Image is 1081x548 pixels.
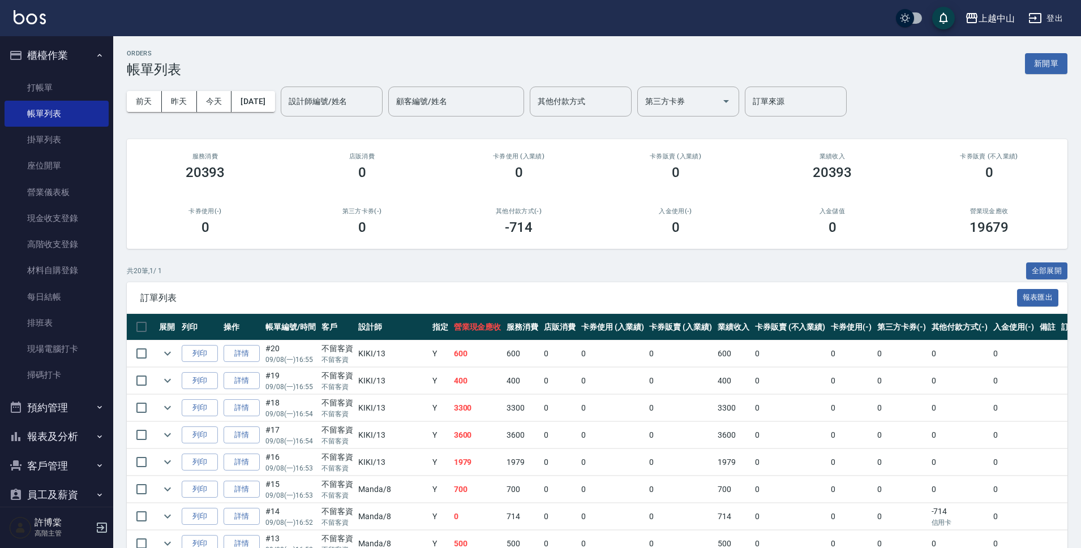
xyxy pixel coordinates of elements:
span: 訂單列表 [140,292,1017,304]
th: 營業現金應收 [451,314,504,340]
button: 報表匯出 [1017,289,1059,307]
th: 卡券販賣 (入業績) [646,314,715,340]
td: 0 [646,449,715,476]
td: KIKI /13 [355,368,429,394]
td: 0 [990,449,1037,476]
a: 新開單 [1025,58,1067,68]
td: 0 [990,503,1037,530]
td: Y [430,395,451,421]
td: #18 [263,395,319,421]
th: 其他付款方式(-) [929,314,991,340]
td: #17 [263,422,319,448]
a: 詳情 [224,508,260,525]
td: Y [430,340,451,367]
div: 上越中山 [979,11,1015,25]
a: 打帳單 [5,75,109,101]
button: 今天 [197,91,232,112]
h3: 服務消費 [140,153,270,160]
h3: 0 [672,219,680,235]
h2: 營業現金應收 [924,208,1054,215]
button: 報表及分析 [5,422,109,451]
a: 帳單列表 [5,101,109,127]
td: 0 [646,503,715,530]
th: 設計師 [355,314,429,340]
a: 報表匯出 [1017,292,1059,303]
td: KIKI /13 [355,395,429,421]
p: 高階主管 [35,528,92,538]
th: 指定 [430,314,451,340]
button: 員工及薪資 [5,480,109,510]
td: #19 [263,368,319,394]
td: 0 [646,340,715,367]
button: 全部展開 [1026,262,1068,280]
img: Person [9,516,32,539]
button: expand row [159,508,176,525]
td: Manda /8 [355,476,429,503]
p: 09/08 (一) 16:55 [265,355,316,365]
td: 0 [646,422,715,448]
td: 700 [715,476,752,503]
td: 0 [752,476,828,503]
h3: 0 [829,219,837,235]
a: 現場電腦打卡 [5,336,109,362]
h3: 0 [515,165,523,180]
p: 不留客資 [321,436,353,446]
td: 0 [541,476,578,503]
td: 3300 [504,395,541,421]
td: 0 [874,449,929,476]
a: 座位開單 [5,153,109,179]
td: 0 [541,422,578,448]
td: KIKI /13 [355,422,429,448]
th: 列印 [179,314,221,340]
p: 不留客資 [321,409,353,419]
button: 櫃檯作業 [5,41,109,70]
td: Y [430,449,451,476]
a: 詳情 [224,426,260,444]
p: 09/08 (一) 16:55 [265,382,316,392]
td: 400 [451,368,504,394]
h3: 0 [358,219,366,235]
td: 0 [541,503,578,530]
h2: 卡券使用 (入業績) [454,153,584,160]
td: Y [430,476,451,503]
a: 詳情 [224,454,260,471]
a: 掛單列表 [5,127,109,153]
button: 列印 [182,372,218,390]
th: 卡券使用 (入業績) [578,314,647,340]
td: 1979 [715,449,752,476]
td: 0 [752,503,828,530]
td: 0 [990,368,1037,394]
td: 400 [504,368,541,394]
div: 不留客資 [321,397,353,409]
td: 1979 [504,449,541,476]
td: 0 [874,476,929,503]
a: 排班表 [5,310,109,336]
td: 3600 [504,422,541,448]
td: 0 [828,476,874,503]
td: 1979 [451,449,504,476]
th: 操作 [221,314,263,340]
td: 700 [451,476,504,503]
div: 不留客資 [321,370,353,382]
td: KIKI /13 [355,340,429,367]
td: 3600 [451,422,504,448]
td: 400 [715,368,752,394]
h2: 第三方卡券(-) [297,208,427,215]
button: expand row [159,454,176,471]
a: 營業儀表板 [5,179,109,205]
td: #14 [263,503,319,530]
td: KIKI /13 [355,449,429,476]
td: 0 [990,395,1037,421]
td: 0 [990,422,1037,448]
td: 600 [504,340,541,367]
button: 列印 [182,454,218,471]
td: 0 [752,395,828,421]
button: 登出 [1024,8,1067,29]
div: 不留客資 [321,451,353,463]
td: 0 [874,395,929,421]
a: 詳情 [224,345,260,363]
td: 0 [541,395,578,421]
th: 第三方卡券(-) [874,314,929,340]
td: 714 [715,503,752,530]
th: 帳單編號/時間 [263,314,319,340]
